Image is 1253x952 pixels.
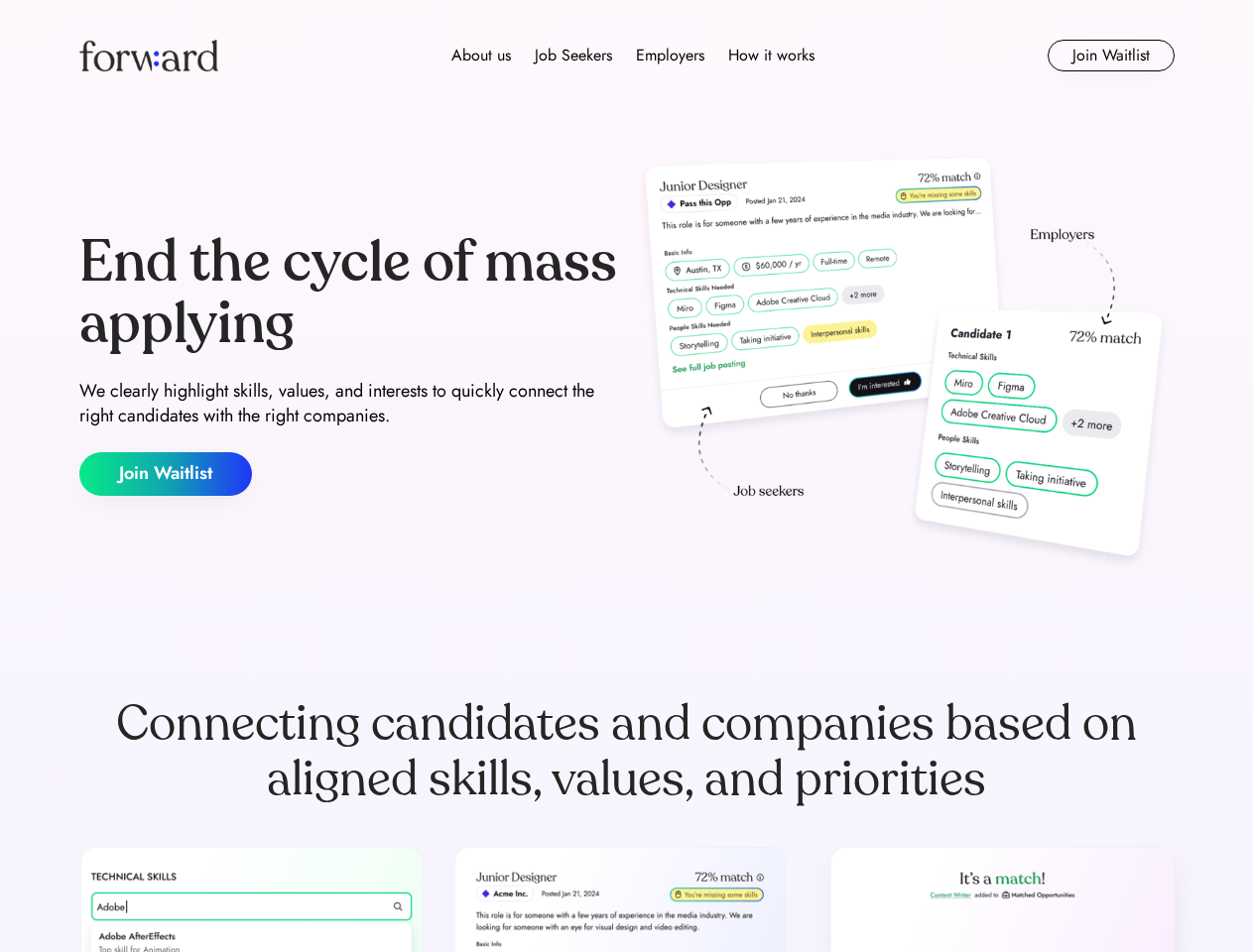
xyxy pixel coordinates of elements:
div: End the cycle of mass applying [79,232,619,354]
button: Join Waitlist [1048,40,1175,71]
div: Job Seekers [535,44,612,67]
div: We clearly highlight skills, values, and interests to quickly connect the right candidates with t... [79,379,619,428]
img: Forward logo [79,40,218,71]
div: Connecting candidates and companies based on aligned skills, values, and priorities [79,696,1175,807]
div: Employers [636,44,704,67]
div: About us [451,44,511,67]
img: hero-image.png [635,151,1175,577]
div: How it works [728,44,814,67]
button: Join Waitlist [79,452,252,496]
